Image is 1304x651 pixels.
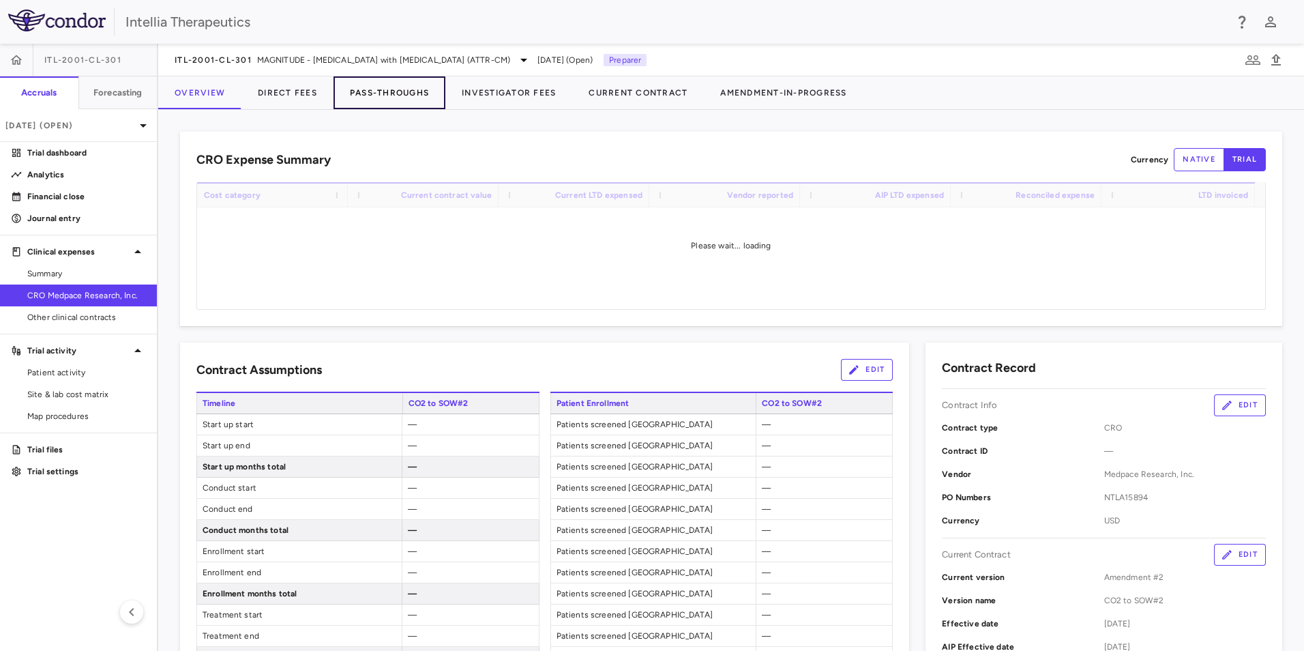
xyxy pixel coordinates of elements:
[27,311,146,323] span: Other clinical contracts
[942,422,1103,434] p: Contract type
[551,435,756,456] span: Patients screened [GEOGRAPHIC_DATA]
[125,12,1225,32] div: Intellia Therapeutics
[537,54,593,66] span: [DATE] (Open)
[445,76,572,109] button: Investigator Fees
[550,393,756,414] span: Patient Enrollment
[762,631,771,641] span: —
[27,212,146,225] p: Journal entry
[551,626,756,646] span: Patients screened [GEOGRAPHIC_DATA]
[158,76,241,109] button: Overview
[1104,515,1266,527] span: USD
[762,589,771,598] span: —
[196,361,322,379] h6: Contract Assumptions
[604,54,647,66] p: Preparer
[551,499,756,519] span: Patients screened [GEOGRAPHIC_DATA]
[408,504,417,514] span: —
[551,605,756,625] span: Patients screened [GEOGRAPHIC_DATA]
[408,483,417,493] span: —
[5,119,135,132] p: [DATE] (Open)
[402,393,539,414] span: CO2 to SOW#2
[408,525,417,535] span: —
[551,414,756,435] span: Patients screened [GEOGRAPHIC_DATA]
[27,388,146,401] span: Site & lab cost matrix
[408,568,417,577] span: —
[551,478,756,498] span: Patients screened [GEOGRAPHIC_DATA]
[551,562,756,583] span: Patients screened [GEOGRAPHIC_DATA]
[21,87,57,99] h6: Accruals
[241,76,334,109] button: Direct Fees
[27,345,130,357] p: Trial activity
[408,420,417,429] span: —
[704,76,863,109] button: Amendment-In-Progress
[27,410,146,422] span: Map procedures
[1104,618,1266,630] span: [DATE]
[1174,148,1224,171] button: native
[408,441,417,450] span: —
[197,414,402,435] span: Start up start
[257,54,510,66] span: MAGNITUDE - [MEDICAL_DATA] with [MEDICAL_DATA] (ATTR-CM)
[942,445,1103,457] p: Contract ID
[27,190,146,203] p: Financial close
[691,241,771,250] span: Please wait... loading
[551,583,756,604] span: Patients screened [GEOGRAPHIC_DATA]
[942,571,1103,583] p: Current version
[197,626,402,646] span: Treatment end
[762,462,771,472] span: —
[1224,148,1266,171] button: trial
[572,76,704,109] button: Current Contract
[27,465,146,478] p: Trial settings
[408,631,417,641] span: —
[27,169,146,181] p: Analytics
[942,399,997,411] p: Contract Info
[44,55,121,66] span: ITL-2001-CL-301
[197,435,402,456] span: Start up end
[408,547,417,556] span: —
[942,359,1036,377] h6: Contract Record
[408,462,417,472] span: —
[1104,491,1266,504] span: NTLA15894
[1104,422,1266,434] span: CRO
[197,541,402,562] span: Enrollment start
[27,289,146,302] span: CRO Medpace Research, Inc.
[1104,571,1266,583] span: Amendment #2
[762,441,771,450] span: —
[93,87,143,99] h6: Forecasting
[197,605,402,625] span: Treatment start
[942,594,1103,607] p: Version name
[27,366,146,379] span: Patient activity
[551,457,756,477] span: Patients screened [GEOGRAPHIC_DATA]
[762,568,771,577] span: —
[841,359,893,381] button: Edit
[1214,394,1266,416] button: Edit
[175,55,252,66] span: ITL-2001-CL-301
[196,393,402,414] span: Timeline
[762,547,771,556] span: —
[942,468,1103,480] p: Vendor
[762,483,771,493] span: —
[197,499,402,519] span: Conduct end
[27,444,146,456] p: Trial files
[942,618,1103,630] p: Effective date
[8,10,106,31] img: logo-full-SnFGN8VE.png
[27,267,146,280] span: Summary
[762,610,771,620] span: —
[197,520,402,540] span: Conduct months total
[942,491,1103,504] p: PO Numbers
[1104,594,1266,607] span: CO2 to SOW#2
[197,478,402,498] span: Conduct start
[197,583,402,604] span: Enrollment months total
[334,76,445,109] button: Pass-Throughs
[756,393,893,414] span: CO2 to SOW#2
[762,504,771,514] span: —
[942,515,1103,527] p: Currency
[762,420,771,429] span: —
[197,562,402,583] span: Enrollment end
[196,151,331,169] h6: CRO Expense Summary
[408,589,417,598] span: —
[408,610,417,620] span: —
[551,520,756,540] span: Patients screened [GEOGRAPHIC_DATA]
[551,541,756,562] span: Patients screened [GEOGRAPHIC_DATA]
[197,457,402,477] span: Start up months total
[27,147,146,159] p: Trial dashboard
[942,549,1010,561] p: Current Contract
